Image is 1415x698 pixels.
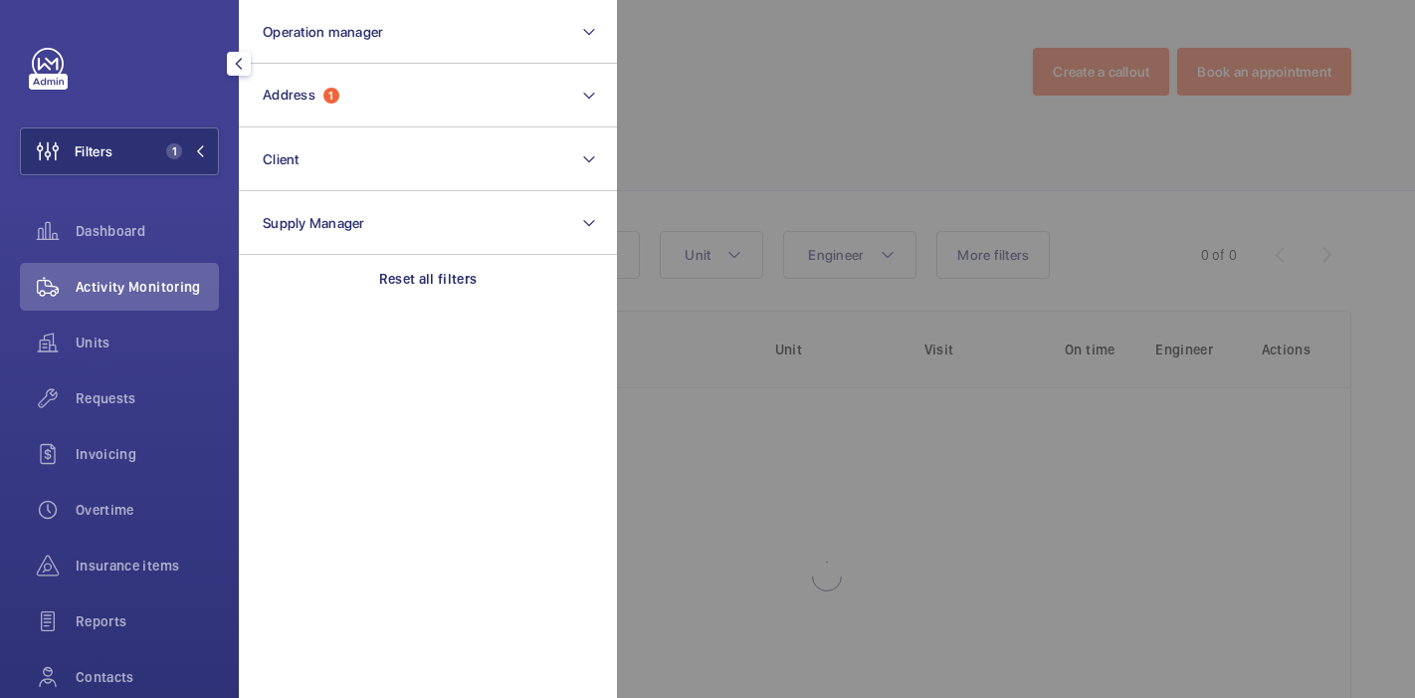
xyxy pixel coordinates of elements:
[76,277,219,297] span: Activity Monitoring
[76,556,219,576] span: Insurance items
[76,388,219,408] span: Requests
[76,611,219,631] span: Reports
[20,127,219,175] button: Filters1
[76,444,219,464] span: Invoicing
[76,667,219,687] span: Contacts
[76,221,219,241] span: Dashboard
[76,500,219,520] span: Overtime
[75,141,112,161] span: Filters
[76,333,219,352] span: Units
[166,143,182,159] span: 1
